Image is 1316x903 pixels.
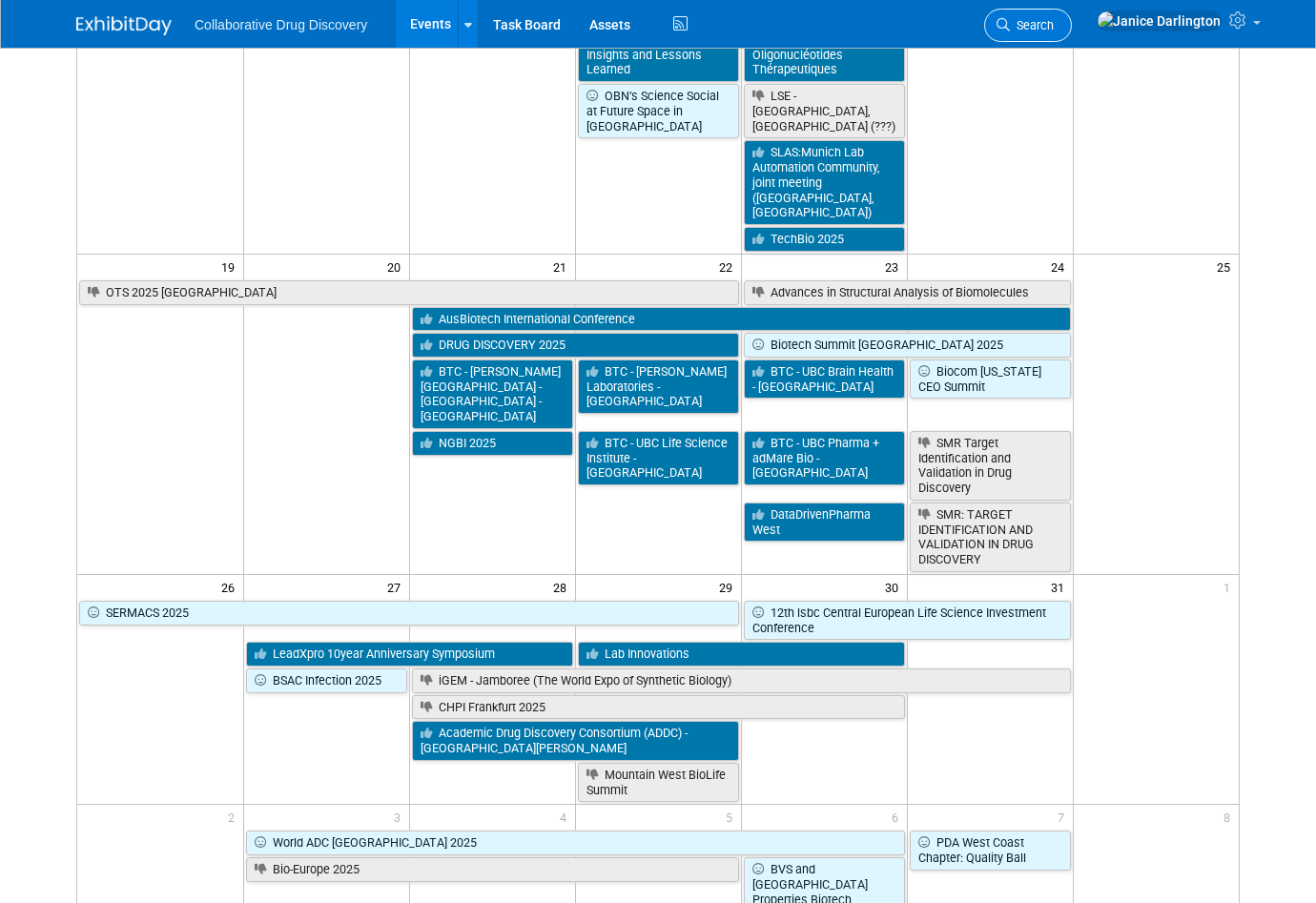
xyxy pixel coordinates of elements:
[385,575,409,599] span: 27
[1049,575,1073,599] span: 31
[910,431,1071,501] a: SMR Target Identification and Validation in Drug Discovery
[412,359,573,429] a: BTC - [PERSON_NAME][GEOGRAPHIC_DATA] - [GEOGRAPHIC_DATA] - [GEOGRAPHIC_DATA]
[717,255,741,278] span: 22
[910,503,1071,572] a: SMR: TARGET IDENTIFICATION AND VALIDATION IN DRUG DISCOVERY
[744,359,905,399] a: BTC - UBC Brain Health - [GEOGRAPHIC_DATA]
[1049,255,1073,278] span: 24
[385,255,409,278] span: 20
[219,255,243,278] span: 19
[551,575,575,599] span: 28
[578,763,739,802] a: Mountain West BioLife Summit
[744,503,905,542] a: DataDrivenPharma West
[412,431,573,456] a: NGBI 2025
[744,333,1071,358] a: Biotech Summit [GEOGRAPHIC_DATA] 2025
[744,601,1071,640] a: 12th lsbc Central European Life Science Investment Conference
[883,575,907,599] span: 30
[717,575,741,599] span: 29
[558,805,575,829] span: 4
[744,227,905,252] a: TechBio 2025
[910,831,1071,870] a: PDA West Coast Chapter: Quality Ball
[246,668,407,693] a: BSAC Infection 2025
[744,84,905,138] a: LSE - [GEOGRAPHIC_DATA], [GEOGRAPHIC_DATA] (???)
[1222,575,1239,599] span: 1
[246,831,905,855] a: World ADC [GEOGRAPHIC_DATA] 2025
[1215,255,1239,278] span: 25
[412,721,739,760] a: Academic Drug Discovery Consortium (ADDC) - [GEOGRAPHIC_DATA][PERSON_NAME]
[744,140,905,225] a: SLAS:Munich Lab Automation Community, joint meeting ([GEOGRAPHIC_DATA], [GEOGRAPHIC_DATA])
[392,805,409,829] span: 3
[724,805,741,829] span: 5
[412,333,739,358] a: DRUG DISCOVERY 2025
[1097,10,1222,31] img: Janice Darlington
[195,17,367,32] span: Collaborative Drug Discovery
[1056,805,1073,829] span: 7
[744,280,1071,305] a: Advances in Structural Analysis of Biomolecules
[246,642,573,667] a: LeadXpro 10year Anniversary Symposium
[883,255,907,278] span: 23
[890,805,907,829] span: 6
[1222,805,1239,829] span: 8
[79,280,739,305] a: OTS 2025 [GEOGRAPHIC_DATA]
[578,642,905,667] a: Lab Innovations
[578,431,739,485] a: BTC - UBC Life Science Institute - [GEOGRAPHIC_DATA]
[578,359,739,414] a: BTC - [PERSON_NAME] Laboratories - [GEOGRAPHIC_DATA]
[412,307,1071,332] a: AusBiotech International Conference
[1010,18,1054,32] span: Search
[551,255,575,278] span: 21
[219,575,243,599] span: 26
[226,805,243,829] span: 2
[744,431,905,485] a: BTC - UBC Pharma + adMare Bio - [GEOGRAPHIC_DATA]
[412,695,905,720] a: CHPI Frankfurt 2025
[578,84,739,138] a: OBN’s Science Social at Future Space in [GEOGRAPHIC_DATA]
[76,16,172,35] img: ExhibitDay
[910,359,1071,399] a: Biocom [US_STATE] CEO Summit
[412,668,1071,693] a: iGEM - Jamboree (The World Expo of Synthetic Biology)
[79,601,739,626] a: SERMACS 2025
[984,9,1072,42] a: Search
[246,857,739,882] a: Bio-Europe 2025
